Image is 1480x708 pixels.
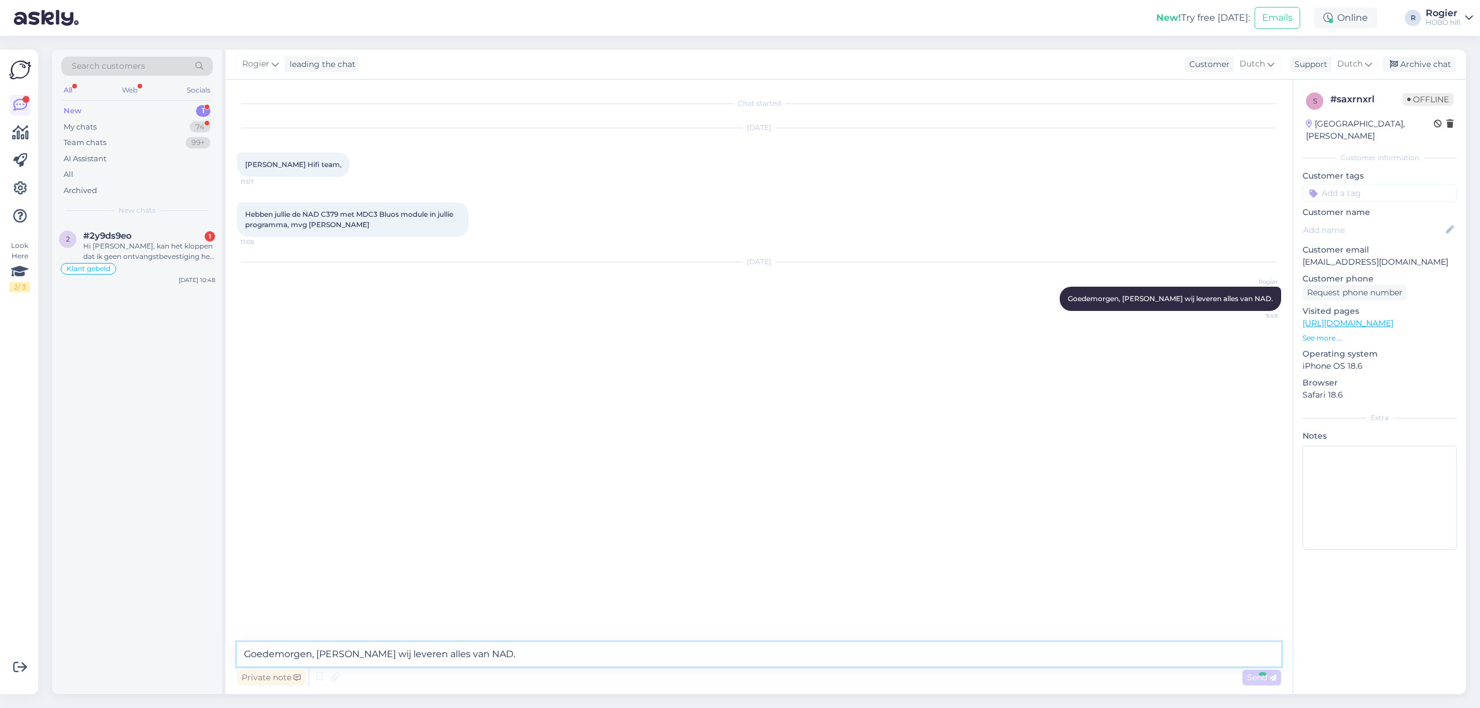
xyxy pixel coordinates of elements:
[1303,285,1407,301] div: Request phone number
[1234,312,1278,320] span: 9:49
[66,265,110,272] span: Klant gebeld
[1303,184,1457,202] input: Add a tag
[245,210,455,229] span: Hebben jullie de NAD C379 met MDC3 Bluos module in jullie programma, mvg [PERSON_NAME]
[179,276,215,284] div: [DATE] 10:48
[1303,389,1457,401] p: Safari 18.6
[240,238,284,246] span: 11:08
[1303,318,1393,328] a: [URL][DOMAIN_NAME]
[196,105,210,117] div: 1
[1234,277,1278,286] span: Rogier
[1306,118,1434,142] div: [GEOGRAPHIC_DATA], [PERSON_NAME]
[1239,58,1265,71] span: Dutch
[9,240,30,292] div: Look Here
[64,153,106,165] div: AI Assistant
[1156,11,1250,25] div: Try free [DATE]:
[1303,273,1457,285] p: Customer phone
[120,83,140,98] div: Web
[237,123,1281,133] div: [DATE]
[1337,58,1363,71] span: Dutch
[64,185,97,197] div: Archived
[1303,305,1457,317] p: Visited pages
[242,58,269,71] span: Rogier
[240,177,284,186] span: 11:07
[1303,153,1457,163] div: Customer information
[1383,57,1456,72] div: Archive chat
[64,105,82,117] div: New
[61,83,75,98] div: All
[66,235,70,243] span: 2
[1290,58,1327,71] div: Support
[9,59,31,81] img: Askly Logo
[1185,58,1230,71] div: Customer
[205,231,215,242] div: 1
[1156,12,1181,23] b: New!
[1303,244,1457,256] p: Customer email
[237,257,1281,267] div: [DATE]
[1303,333,1457,343] p: See more ...
[1405,10,1421,26] div: R
[83,241,215,262] div: Hi [PERSON_NAME], kan het kloppen dat ik geen ontvangstbevestiging heb gehad van het afleveren da...
[1303,377,1457,389] p: Browser
[1314,8,1377,28] div: Online
[1303,170,1457,182] p: Customer tags
[1330,92,1403,106] div: # saxrnxrl
[1303,413,1457,423] div: Extra
[1303,224,1444,236] input: Add name
[1303,348,1457,360] p: Operating system
[245,160,342,169] span: [PERSON_NAME] Hifi team,
[1255,7,1300,29] button: Emails
[64,169,73,180] div: All
[190,121,210,133] div: 74
[9,282,30,292] div: 2 / 3
[1303,206,1457,218] p: Customer name
[1403,93,1453,106] span: Offline
[237,98,1281,109] div: Chat started
[1068,294,1273,303] span: Goedemorgen, [PERSON_NAME] wij leveren alles van NAD.
[1303,256,1457,268] p: [EMAIL_ADDRESS][DOMAIN_NAME]
[285,58,356,71] div: leading the chat
[119,205,156,216] span: New chats
[72,60,145,72] span: Search customers
[64,137,106,149] div: Team chats
[83,231,132,241] span: #2y9ds9eo
[1426,18,1460,27] div: HOBO hifi
[1303,430,1457,442] p: Notes
[186,137,210,149] div: 99+
[184,83,213,98] div: Socials
[1303,360,1457,372] p: iPhone OS 18.6
[1426,9,1473,27] a: RogierHOBO hifi
[64,121,97,133] div: My chats
[1313,97,1317,105] span: s
[1426,9,1460,18] div: Rogier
